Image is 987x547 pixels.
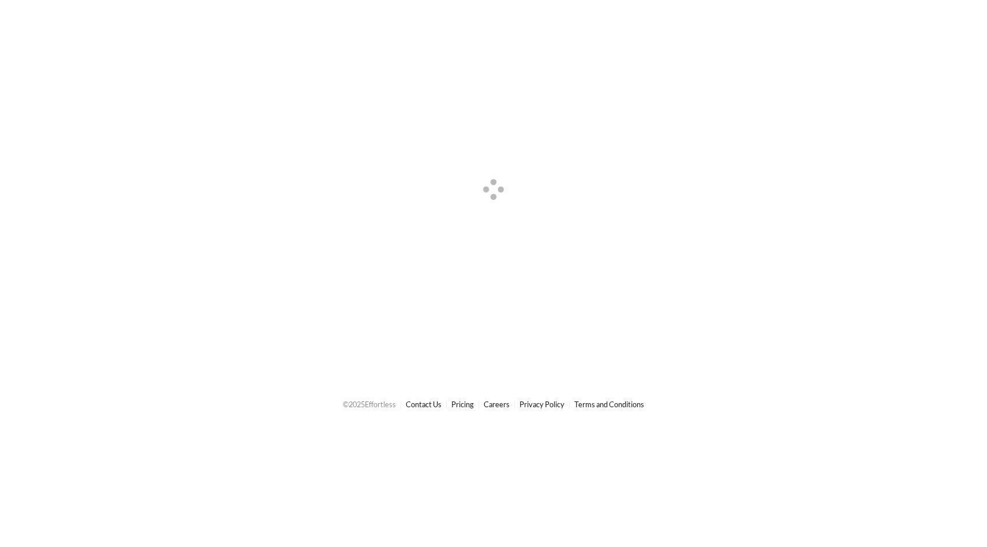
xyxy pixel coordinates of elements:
a: Privacy Policy [519,400,564,409]
span: © 2025 Effortless [343,400,396,409]
a: Careers [484,400,510,409]
a: Terms and Conditions [574,400,644,409]
a: Contact Us [406,400,442,409]
a: Pricing [451,400,474,409]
